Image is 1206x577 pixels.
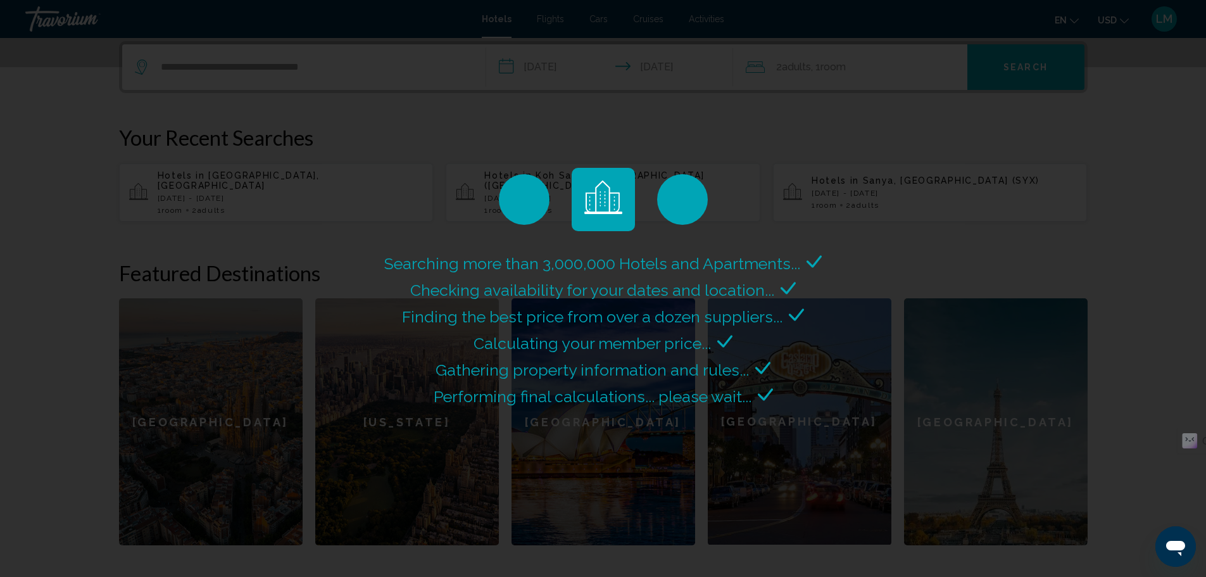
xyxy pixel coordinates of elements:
[1155,526,1196,567] iframe: Кнопка запуска окна обмена сообщениями
[434,387,751,406] span: Performing final calculations... please wait...
[384,254,800,273] span: Searching more than 3,000,000 Hotels and Apartments...
[436,360,749,379] span: Gathering property information and rules...
[410,281,774,300] span: Checking availability for your dates and location...
[474,334,711,353] span: Calculating your member price...
[402,307,782,326] span: Finding the best price from over a dozen suppliers...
